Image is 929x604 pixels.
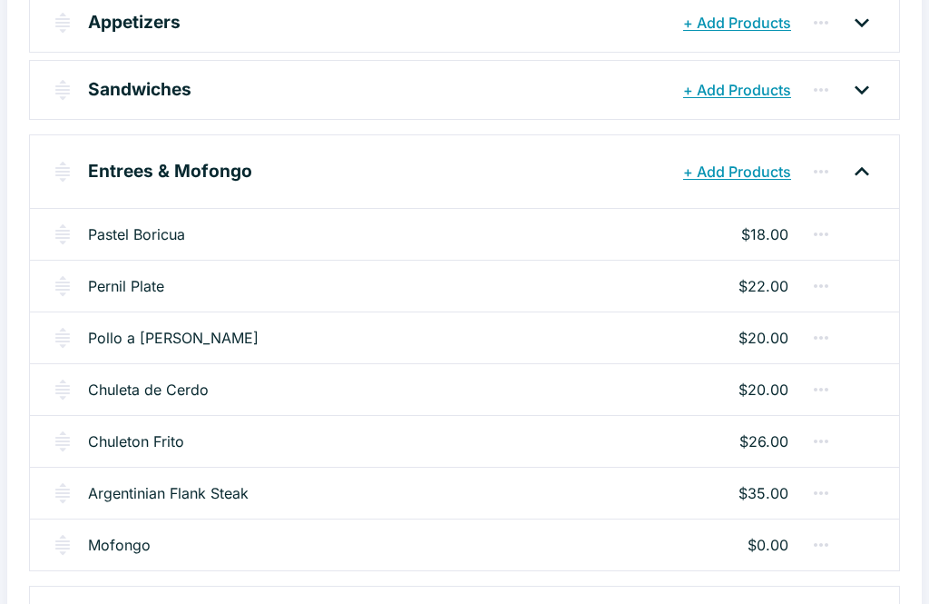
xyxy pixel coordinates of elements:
[741,224,788,246] p: $18.00
[52,431,73,453] img: drag-handle.svg
[679,74,796,107] button: + Add Products
[88,224,185,246] a: Pastel Boricua
[52,483,73,505] img: drag-handle.svg
[88,10,181,36] p: Appetizers
[30,136,899,209] div: Entrees & Mofongo+ Add Products
[52,276,73,298] img: drag-handle.svg
[52,380,73,401] img: drag-handle.svg
[88,431,184,453] a: Chuleton Frito
[748,535,788,557] p: $0.00
[52,80,73,102] img: drag-handle.svg
[88,159,252,185] p: Entrees & Mofongo
[88,276,164,298] a: Pernil Plate
[52,224,73,246] img: drag-handle.svg
[738,328,788,350] p: $20.00
[52,13,73,35] img: drag-handle.svg
[88,535,151,557] a: Mofongo
[88,328,259,350] a: Pollo a [PERSON_NAME]
[738,380,788,401] p: $20.00
[679,7,796,40] button: + Add Products
[30,62,899,120] div: Sandwiches+ Add Products
[52,162,73,183] img: drag-handle.svg
[52,328,73,350] img: drag-handle.svg
[739,431,788,453] p: $26.00
[88,483,249,505] a: Argentinian Flank Steak
[679,156,796,189] button: + Add Products
[738,276,788,298] p: $22.00
[52,535,73,557] img: drag-handle.svg
[88,380,209,401] a: Chuleta de Cerdo
[738,483,788,505] p: $35.00
[88,77,191,104] p: Sandwiches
